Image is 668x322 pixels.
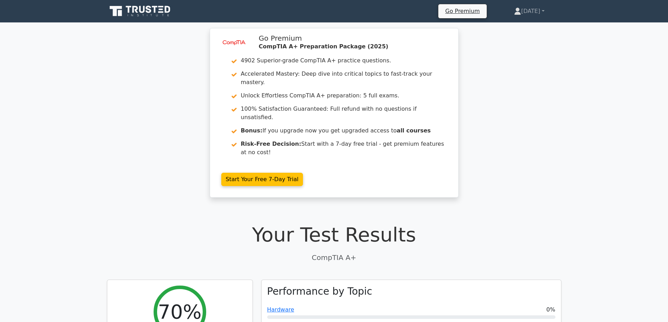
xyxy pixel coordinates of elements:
[107,223,561,246] h1: Your Test Results
[107,252,561,263] p: CompTIA A+
[221,173,303,186] a: Start Your Free 7-Day Trial
[267,306,294,313] a: Hardware
[546,306,555,314] span: 0%
[441,6,484,16] a: Go Premium
[267,286,372,297] h3: Performance by Topic
[497,4,561,18] a: [DATE]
